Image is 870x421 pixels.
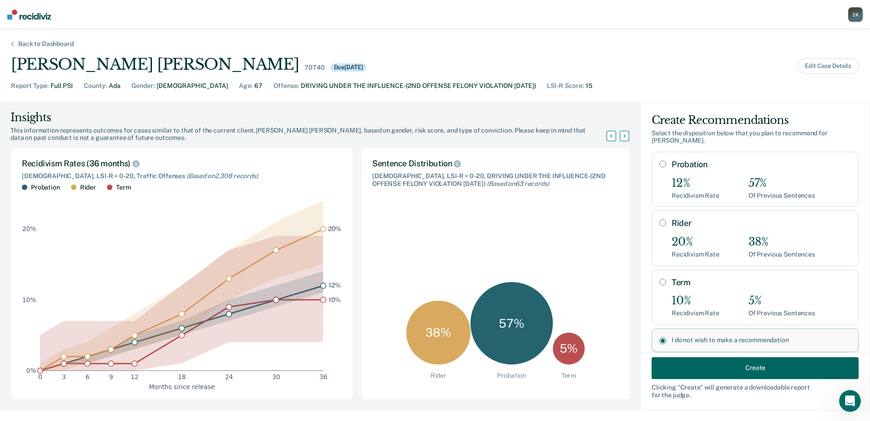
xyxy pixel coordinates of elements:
label: Rider [672,218,851,228]
text: 18 [178,373,186,380]
div: Create Recommendations [652,113,859,128]
img: Recidiviz [7,10,51,20]
g: x-axis label [149,383,215,390]
div: Of Previous Sentences [749,309,815,317]
g: y-axis tick label [22,225,36,374]
div: Of Previous Sentences [749,251,815,258]
iframe: Intercom live chat [839,390,861,412]
div: Age : [239,81,253,91]
div: Gender : [132,81,155,91]
text: 12 [131,373,139,380]
g: x-axis tick label [38,373,327,380]
div: Clicking " Create " will generate a downloadable report for the judge. [652,383,859,399]
text: 30 [272,373,280,380]
button: Create [652,357,859,379]
div: Recidivism Rate [672,192,719,200]
div: 38% [749,236,815,249]
div: 5% [749,294,815,308]
div: 15 [586,81,592,91]
text: 3 [62,373,66,380]
div: 38 % [406,301,470,365]
div: Rider [80,184,96,191]
div: 57% [749,177,815,190]
span: (Based on 2,308 records ) [187,172,258,180]
div: Rider [430,372,446,380]
div: 10% [672,294,719,308]
text: 10% [22,296,36,303]
div: Due [DATE] [330,63,367,72]
label: Probation [672,159,851,169]
div: [PERSON_NAME] [PERSON_NAME] [11,55,299,74]
div: LSI-R Score : [547,81,584,91]
div: 70740 [304,64,324,72]
div: 20% [672,236,719,249]
div: Z K [848,7,863,22]
div: Recidivism Rates (36 months) [22,159,342,169]
text: 0% [26,367,36,374]
div: County : [84,81,107,91]
div: Probation [31,184,60,191]
div: Recidivism Rate [672,251,719,258]
div: 5 % [553,333,585,365]
g: area [40,200,323,370]
text: 20% [328,225,342,232]
text: 9 [109,373,113,380]
div: DRIVING UNDER THE INFLUENCE-(2ND OFFENSE FELONY VIOLATION [DATE]) [301,81,536,91]
div: [DEMOGRAPHIC_DATA] [157,81,228,91]
div: [DEMOGRAPHIC_DATA], LSI-R = 0-20, Traffic Offenses [22,172,342,180]
text: 36 [319,373,328,380]
div: 12% [672,177,719,190]
div: This information represents outcomes for cases similar to that of the current client, [PERSON_NAM... [10,127,617,142]
text: 20% [22,225,36,232]
div: Select the disposition below that you plan to recommend for [PERSON_NAME] . [652,129,859,145]
div: Term [116,184,131,191]
div: 67 [254,81,263,91]
div: [DEMOGRAPHIC_DATA], LSI-R = 0-20, DRIVING UNDER THE INFLUENCE-(2ND OFFENSE FELONY VIOLATION [DATE]) [372,172,619,188]
g: text [328,225,342,303]
span: (Based on 63 records ) [487,180,549,187]
label: Term [672,277,851,288]
text: 24 [225,373,233,380]
g: dot [38,226,326,373]
text: 10% [329,296,341,303]
text: 12% [329,282,341,289]
div: Probation [497,372,526,380]
text: 0 [38,373,42,380]
div: Term [561,372,576,380]
text: Months since release [149,383,215,390]
div: Insights [10,110,617,125]
text: 6 [86,373,90,380]
button: ZK [848,7,863,22]
div: Recidivism Rate [672,309,719,317]
label: I do not wish to make a recommendation [672,336,851,344]
div: Offense : [273,81,299,91]
div: Full PSI [51,81,73,91]
div: Ada [109,81,121,91]
div: Of Previous Sentences [749,192,815,200]
button: Edit Case Details [797,58,859,74]
div: Report Type : [11,81,49,91]
div: 57 % [470,282,553,365]
div: Sentence Distribution [372,159,619,169]
div: Back to Dashboard [7,40,85,48]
